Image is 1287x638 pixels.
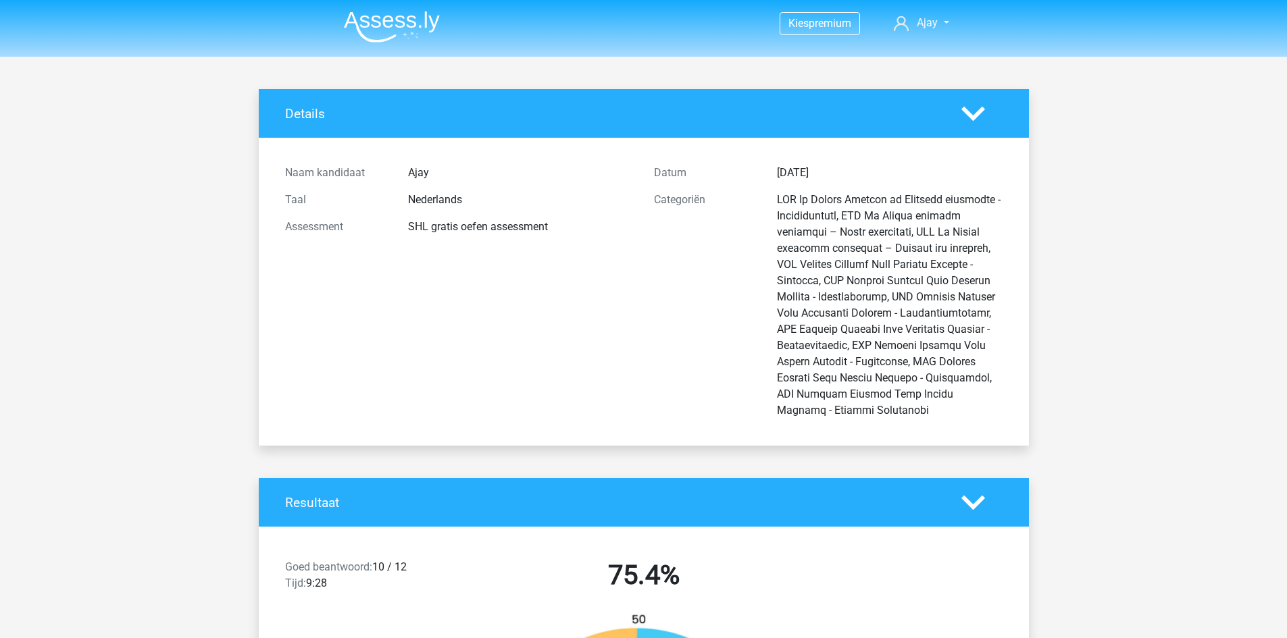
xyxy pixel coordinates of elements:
img: Assessly [344,11,440,43]
span: Goed beantwoord: [285,560,372,573]
div: 10 / 12 9:28 [275,559,459,597]
div: Nederlands [398,192,644,208]
a: Ajay [888,15,954,31]
div: Datum [644,165,767,181]
div: LOR Ip Dolors Ametcon ad Elitsedd eiusmodte - Incididuntutl, ETD Ma Aliqua enimadm veniamqui – No... [767,192,1013,419]
span: Tijd: [285,577,306,589]
h2: 75.4% [470,559,818,591]
div: Categoriën [644,192,767,419]
div: Assessment [275,219,398,235]
span: Ajay [917,16,938,29]
span: Kies [788,17,809,30]
span: premium [809,17,851,30]
h4: Resultaat [285,495,941,510]
div: SHL gratis oefen assessment [398,219,644,235]
h4: Details [285,106,941,122]
div: [DATE] [767,165,1013,181]
div: Ajay [398,165,644,181]
div: Taal [275,192,398,208]
a: Kiespremium [780,14,859,32]
div: Naam kandidaat [275,165,398,181]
